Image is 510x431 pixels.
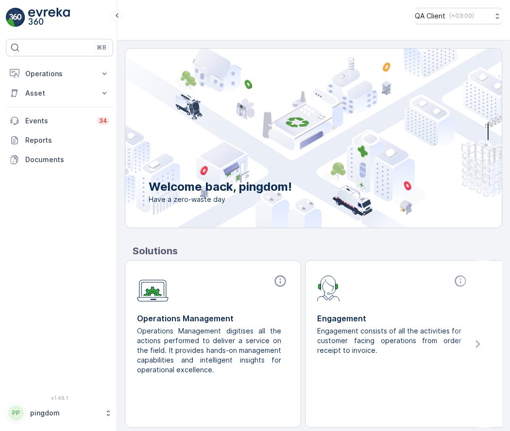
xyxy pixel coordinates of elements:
p: Asset [25,88,94,98]
img: logo [6,8,25,27]
a: Reports [6,131,113,150]
p: Operations Management digitises all the actions performed to deliver a service on the field. It p... [137,326,281,375]
button: PPpingdom [6,403,113,423]
p: 34 [99,117,107,125]
p: ⌘B [97,44,106,51]
p: Documents [25,155,109,165]
span: Have a zero-waste day [149,195,292,204]
p: Reports [25,135,109,145]
p: Welcome back, pingdom! [149,179,292,195]
p: Engagement consists of all the activities for customer facing operations from order receipt to in... [317,326,461,355]
p: Operations [25,69,94,79]
a: Events34 [6,111,113,131]
span: v 1.48.1 [6,395,113,401]
p: Engagement [317,313,469,324]
p: QA Client [415,11,445,21]
button: Operations [6,64,113,83]
p: ( +03:00 ) [449,12,474,20]
p: Solutions [133,244,502,258]
p: Operations Management [137,313,289,324]
button: Asset [6,83,113,103]
img: logo_light-DOdMpM7g.png [28,8,70,27]
img: module-icon [137,274,169,302]
img: module-icon [317,274,340,301]
p: pingdom [30,408,100,418]
img: city illustration [82,49,502,228]
button: QA Client(+03:00) [415,8,502,24]
div: PP [8,405,24,421]
p: Events [25,116,91,126]
a: Documents [6,150,113,169]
